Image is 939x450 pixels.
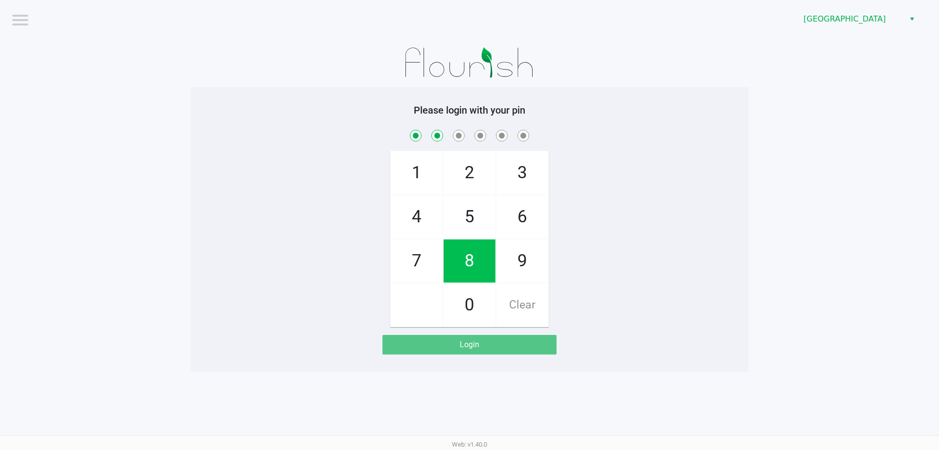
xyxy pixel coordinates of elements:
span: 3 [496,151,548,194]
button: Select [905,10,919,28]
span: 0 [444,284,495,327]
span: 5 [444,195,495,238]
span: 8 [444,239,495,283]
span: 6 [496,195,548,238]
span: Clear [496,284,548,327]
span: 7 [391,239,443,283]
span: 2 [444,151,495,194]
span: [GEOGRAPHIC_DATA] [804,13,899,25]
h5: Please login with your pin [198,104,741,116]
span: Web: v1.40.0 [452,441,487,448]
span: 9 [496,239,548,283]
span: 1 [391,151,443,194]
span: 4 [391,195,443,238]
